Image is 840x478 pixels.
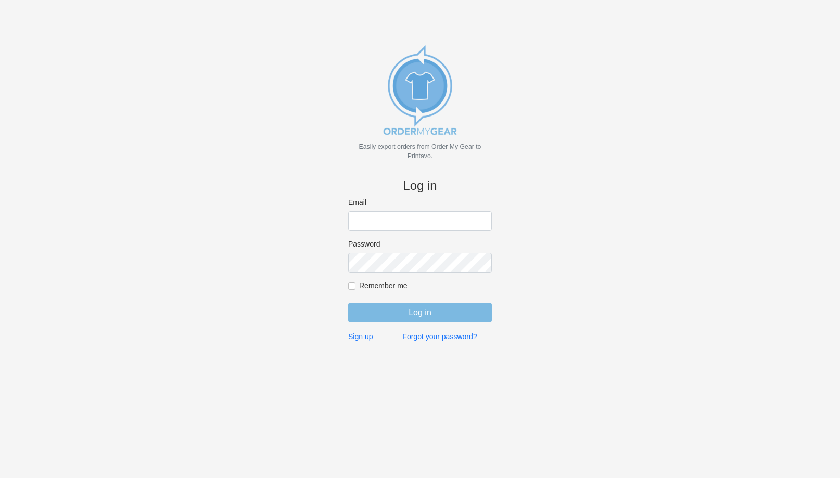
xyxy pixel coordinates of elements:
[348,303,492,322] input: Log in
[348,239,492,249] label: Password
[348,198,492,207] label: Email
[348,142,492,161] p: Easily export orders from Order My Gear to Printavo.
[348,178,492,193] h4: Log in
[359,281,492,290] label: Remember me
[348,332,373,341] a: Sign up
[368,38,472,142] img: new_omg_export_logo-652582c309f788888370c3373ec495a74b7b3fc93c8838f76510ecd25890bcc4.png
[402,332,477,341] a: Forgot your password?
